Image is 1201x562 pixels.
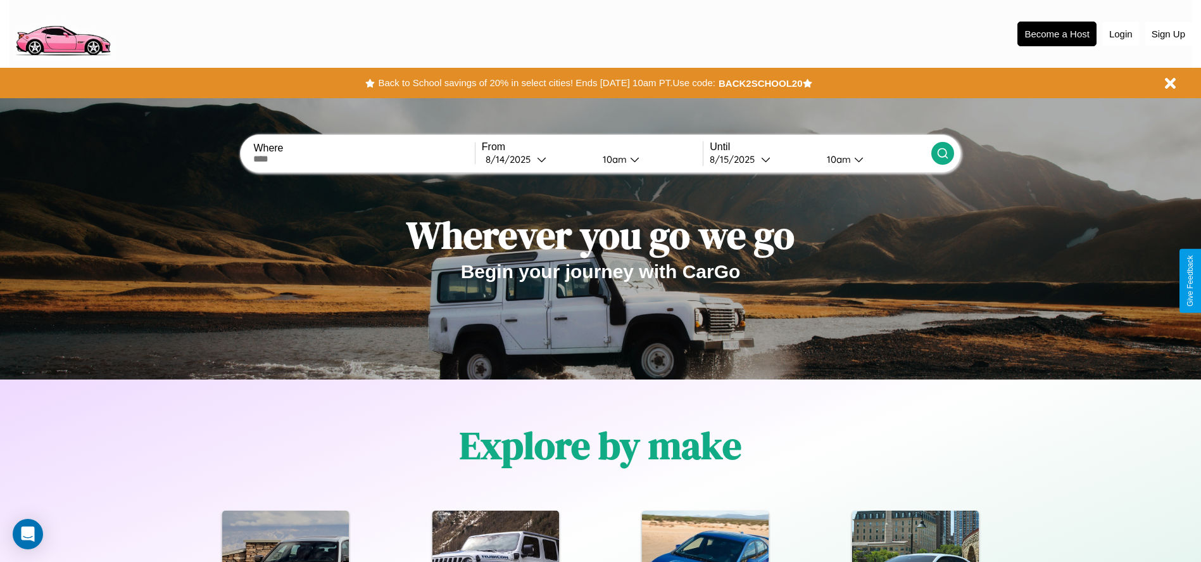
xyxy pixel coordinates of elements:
[9,6,116,59] img: logo
[253,143,474,154] label: Where
[1017,22,1097,46] button: Become a Host
[593,153,703,166] button: 10am
[482,141,703,153] label: From
[821,153,854,165] div: 10am
[710,141,931,153] label: Until
[710,153,761,165] div: 8 / 15 / 2025
[13,519,43,549] div: Open Intercom Messenger
[486,153,537,165] div: 8 / 14 / 2025
[460,419,741,471] h1: Explore by make
[719,78,803,89] b: BACK2SCHOOL20
[817,153,931,166] button: 10am
[596,153,630,165] div: 10am
[1145,22,1192,46] button: Sign Up
[375,74,718,92] button: Back to School savings of 20% in select cities! Ends [DATE] 10am PT.Use code:
[1186,255,1195,307] div: Give Feedback
[482,153,593,166] button: 8/14/2025
[1103,22,1139,46] button: Login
